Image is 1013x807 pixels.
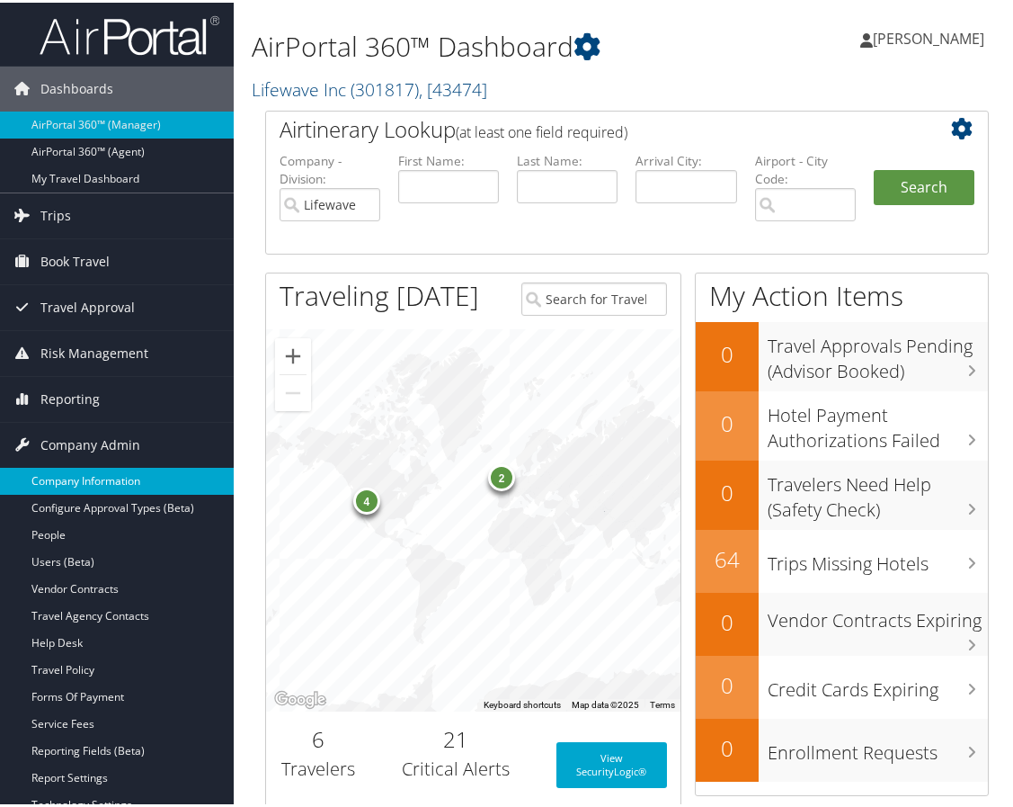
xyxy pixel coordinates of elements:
span: Reporting [40,374,100,419]
span: Book Travel [40,237,110,282]
span: (at least one field required) [456,120,627,139]
a: 64Trips Missing Hotels [696,527,988,590]
img: airportal-logo.png [40,12,219,54]
label: Last Name: [517,149,618,167]
a: View SecurityLogic® [556,740,668,785]
span: , [ 43474 ] [419,75,487,99]
a: 0Vendor Contracts Expiring [696,590,988,653]
div: 2 [488,462,515,489]
span: Map data ©2025 [572,697,639,707]
input: Search for Traveler [521,280,667,313]
span: [PERSON_NAME] [873,26,984,46]
span: Dashboards [40,64,113,109]
a: Lifewave Inc [252,75,487,99]
h3: Travel Approvals Pending (Advisor Booked) [768,322,988,381]
span: Company Admin [40,420,140,465]
h1: Traveling [DATE] [280,274,479,312]
h3: Credit Cards Expiring [768,666,988,700]
h3: Vendor Contracts Expiring [768,596,988,631]
span: Travel Approval [40,282,135,327]
a: 0Credit Cards Expiring [696,653,988,716]
h3: Trips Missing Hotels [768,540,988,574]
a: 0Travel Approvals Pending (Advisor Booked) [696,319,988,389]
h2: 0 [696,668,759,698]
h2: Airtinerary Lookup [280,112,914,142]
button: Zoom in [275,336,311,372]
h3: Hotel Payment Authorizations Failed [768,391,988,451]
h3: Critical Alerts [383,754,529,779]
a: 0Enrollment Requests [696,716,988,779]
span: ( 301817 ) [351,75,419,99]
h3: Enrollment Requests [768,729,988,763]
img: Google [271,686,330,709]
h2: 6 [280,722,356,752]
h2: 0 [696,336,759,367]
h1: AirPortal 360™ Dashboard [252,25,752,63]
h2: 0 [696,731,759,761]
label: First Name: [398,149,499,167]
h3: Travelers [280,754,356,779]
a: [PERSON_NAME] [860,9,1002,63]
div: 4 [352,485,379,512]
h2: 21 [383,722,529,752]
h2: 0 [696,475,759,506]
h2: 64 [696,542,759,572]
h3: Travelers Need Help (Safety Check) [768,461,988,520]
a: 0Travelers Need Help (Safety Check) [696,458,988,527]
span: Risk Management [40,328,148,373]
label: Arrival City: [635,149,736,167]
a: 0Hotel Payment Authorizations Failed [696,389,988,458]
h2: 0 [696,605,759,635]
button: Search [874,167,974,203]
a: Open this area in Google Maps (opens a new window) [271,686,330,709]
button: Keyboard shortcuts [484,696,561,709]
h2: 0 [696,406,759,436]
a: Terms (opens in new tab) [650,697,675,707]
button: Zoom out [275,372,311,408]
span: Trips [40,191,71,236]
label: Company - Division: [280,149,380,186]
label: Airport - City Code: [755,149,856,186]
h1: My Action Items [696,274,988,312]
